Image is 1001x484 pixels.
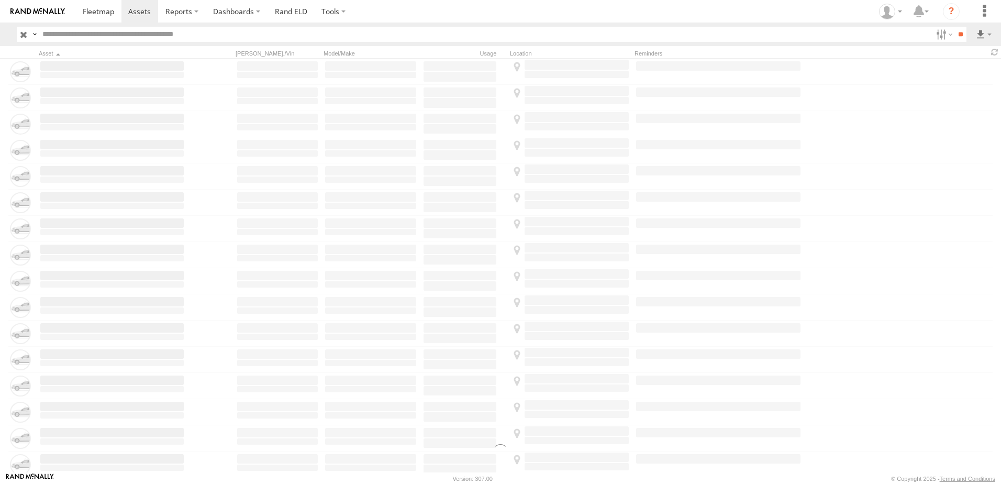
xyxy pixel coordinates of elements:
[10,8,65,15] img: rand-logo.svg
[236,50,319,57] div: [PERSON_NAME]./Vin
[875,4,906,19] div: Tim Zylstra
[988,47,1001,57] span: Refresh
[39,50,185,57] div: Click to Sort
[891,476,995,482] div: © Copyright 2025 -
[510,50,630,57] div: Location
[324,50,418,57] div: Model/Make
[932,27,954,42] label: Search Filter Options
[940,476,995,482] a: Terms and Conditions
[30,27,39,42] label: Search Query
[943,3,960,20] i: ?
[422,50,506,57] div: Usage
[6,474,54,484] a: Visit our Website
[975,27,993,42] label: Export results as...
[453,476,493,482] div: Version: 307.00
[635,50,802,57] div: Reminders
